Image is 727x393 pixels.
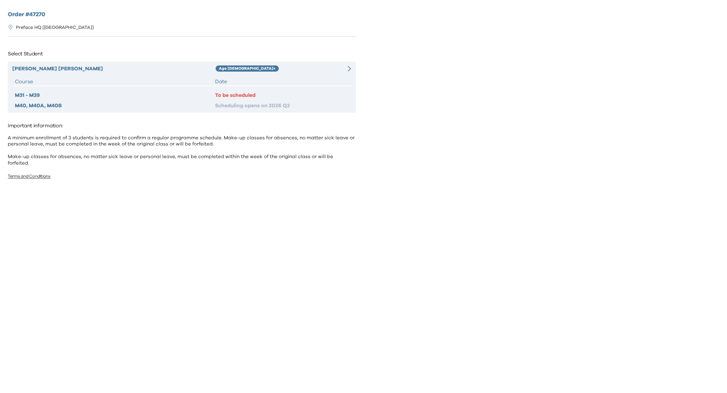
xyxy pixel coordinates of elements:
p: A minimum enrollment of 3 students is required to confirm a regular programme schedule. Make-up c... [8,135,356,167]
div: M31 - M39 [15,91,215,99]
p: Preface HQ [[GEOGRAPHIC_DATA]] [16,24,94,31]
div: To be scheduled [215,91,348,99]
div: Age [DEMOGRAPHIC_DATA]+ [216,65,279,72]
a: Terms and Conditions [8,174,51,179]
div: Date [215,78,348,86]
h2: Order # 47270 [8,10,356,19]
div: [PERSON_NAME] [PERSON_NAME] [12,65,216,73]
p: Select Student [8,49,356,59]
div: M40, M40A, M40B [15,102,215,110]
p: Important information: [8,121,356,131]
div: Course [15,78,215,86]
div: Scheduling opens on 2026 Q2 [215,102,348,110]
